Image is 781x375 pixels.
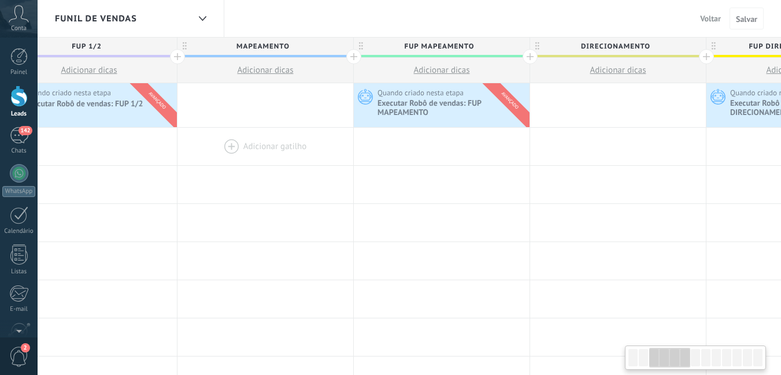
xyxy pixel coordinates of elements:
div: Painel [2,69,36,76]
span: DIRECIONAMENTO [530,38,700,55]
div: FUP 1/2 [1,38,177,55]
div: Calendário [2,228,36,235]
div: Leads [2,110,36,118]
button: Voltar [695,10,726,27]
span: Funil de vendas [55,13,137,24]
button: Salvar [730,8,764,29]
span: Adicionar dicas [413,65,469,76]
span: FUP MAPEAMENTO [354,38,524,55]
span: Quando criado nesta etapa [25,88,113,98]
div: DIRECIONAMENTO [530,38,706,55]
button: Adicionar dicas [354,58,530,83]
div: Executar Robô de vendas: FUP 1/2 [25,99,145,110]
div: WhatsApp [2,186,35,197]
div: Executar Robô de vendas: FUP MAPEAMENTO [377,99,527,118]
span: Salvar [736,15,757,23]
button: Adicionar dicas [1,58,177,83]
span: Adicionar dicas [237,65,293,76]
button: Adicionar dicas [530,58,706,83]
div: E-mail [2,306,36,313]
div: MAPEAMENTO [177,38,353,55]
div: Funil de vendas [193,8,212,30]
span: FUP 1/2 [1,38,171,55]
span: Adicionar dicas [61,65,117,76]
div: Listas [2,268,36,276]
button: Adicionar dicas [177,58,353,83]
span: 2 [21,343,30,352]
div: Chats [2,147,36,155]
span: MAPEAMENTO [177,38,347,55]
span: Voltar [700,13,721,24]
span: Quando criado nesta etapa [377,88,465,98]
span: Conta [11,25,27,32]
span: 142 [18,126,32,135]
span: Adicionar dicas [590,65,646,76]
div: FUP MAPEAMENTO [354,38,530,55]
